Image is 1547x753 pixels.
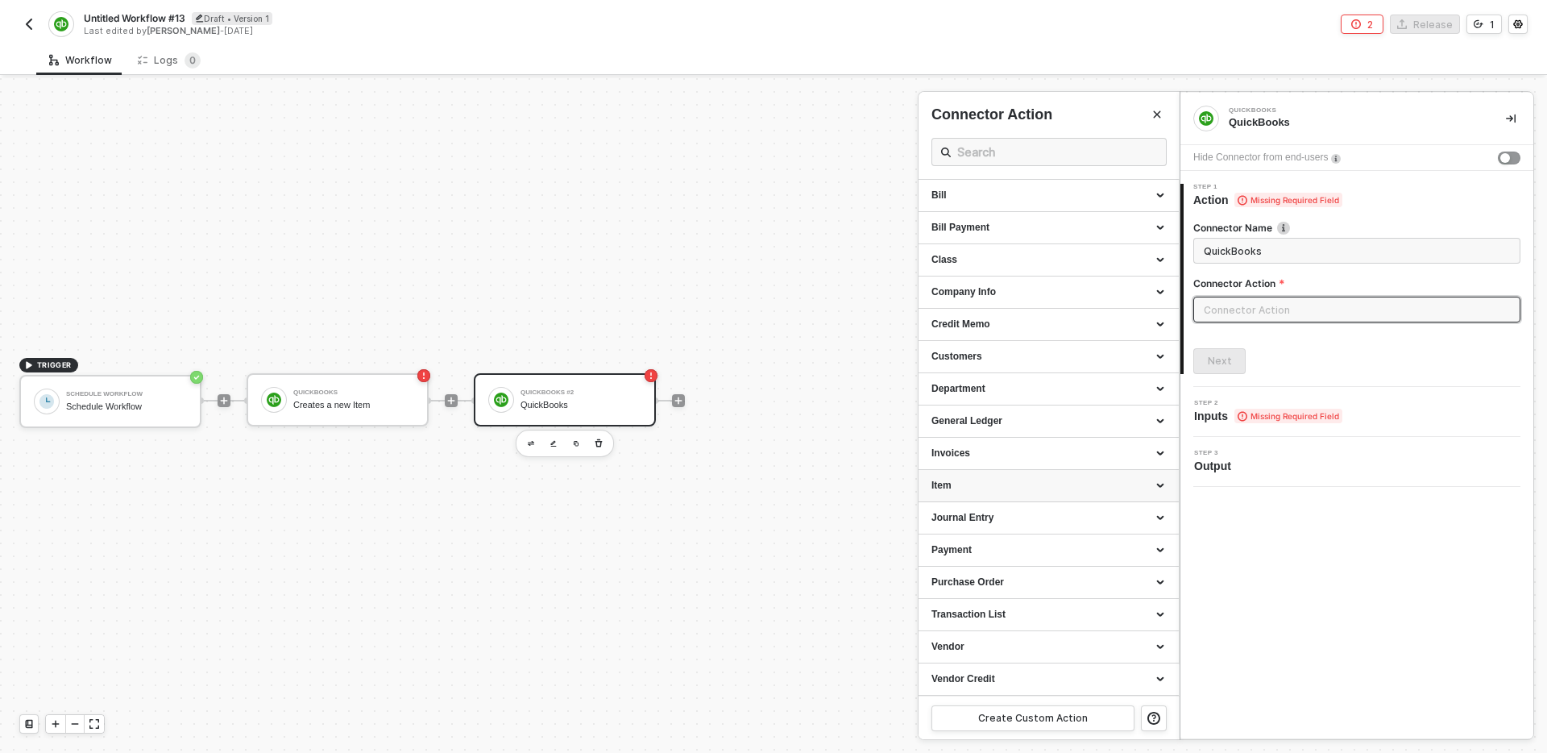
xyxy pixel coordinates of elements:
span: icon-settings [1513,19,1523,29]
div: Bill [931,189,1166,202]
div: Vendor [931,640,1166,654]
span: icon-error-page [1351,19,1361,29]
div: Credit Memo [931,318,1166,331]
div: Payment [931,543,1166,557]
span: Missing Required Field [1234,409,1342,423]
div: Connector Action [931,105,1167,125]
span: icon-versioning [1474,19,1483,29]
div: Department [931,382,1166,396]
img: integration-icon [1199,111,1213,126]
div: Company Info [931,285,1166,299]
div: Step 1Action Missing Required FieldConnector Nameicon-infoConnector ActionNext [1180,184,1533,374]
div: Last edited by - [DATE] [84,25,772,37]
div: Create Custom Action [978,712,1088,725]
span: Action [1193,192,1342,208]
button: Create Custom Action [931,705,1134,731]
div: 1 [1490,18,1495,31]
span: icon-expand [89,719,99,729]
div: Invoices [931,447,1166,460]
img: back [23,18,35,31]
div: 2 [1367,18,1373,31]
input: Connector Action [1193,297,1520,322]
img: integration-icon [54,17,68,31]
div: Purchase Order [931,576,1166,589]
span: icon-search [941,146,951,159]
div: Class [931,253,1166,267]
div: Customers [931,350,1166,364]
div: Item [931,479,1166,493]
div: QuickBooks [1229,107,1470,114]
div: QuickBooks [1229,115,1480,130]
div: General Ledger [931,414,1166,428]
div: Draft • Version 1 [192,12,272,25]
input: Search [957,142,1141,162]
button: Next [1193,348,1246,374]
div: Vendor Credit [931,672,1166,686]
span: Step 3 [1194,450,1238,456]
span: icon-play [51,719,60,729]
span: Output [1194,458,1238,474]
label: Connector Action [1193,277,1520,290]
button: Close [1147,105,1167,124]
div: Hide Connector from end-users [1193,150,1328,165]
span: Step 2 [1194,400,1342,406]
div: Journal Entry [931,511,1166,525]
div: Logs [138,52,201,69]
span: icon-collapse-right [1506,114,1516,123]
button: Release [1390,15,1460,34]
span: icon-edit [195,14,204,23]
sup: 0 [185,52,201,69]
button: 1 [1466,15,1502,34]
button: 2 [1341,15,1383,34]
span: Missing Required Field [1234,193,1342,207]
div: Workflow [49,54,112,67]
span: [PERSON_NAME] [147,25,220,36]
img: icon-info [1277,222,1290,235]
label: Connector Name [1193,221,1520,235]
img: icon-info [1331,154,1341,164]
input: Enter description [1204,242,1507,260]
span: Inputs [1194,408,1342,424]
button: back [19,15,39,34]
span: icon-minus [70,719,80,729]
div: Transaction List [931,608,1166,622]
span: Untitled Workflow #13 [84,11,185,25]
div: Bill Payment [931,221,1166,235]
span: Step 1 [1193,184,1342,190]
